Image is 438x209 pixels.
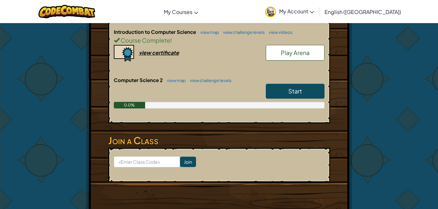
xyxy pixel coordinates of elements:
a: English ([GEOGRAPHIC_DATA]) [321,3,404,21]
a: view certificate [114,49,179,56]
span: Play Arena [281,49,310,56]
input: Join [180,157,196,167]
a: My Account [262,1,317,22]
span: English ([GEOGRAPHIC_DATA]) [325,8,401,15]
span: Start [288,87,302,95]
a: view challenge levels [220,30,265,35]
input: <Enter Class Code> [114,156,180,167]
a: view videos [265,30,293,35]
span: My Courses [164,8,192,15]
h3: Join a Class [108,133,330,148]
img: CodeCombat logo [38,5,96,18]
a: view challenge levels [187,78,232,83]
img: avatar [265,7,276,17]
span: Computer Science 2 [114,77,164,83]
span: Course Complete [120,36,170,44]
a: My Courses [160,3,202,21]
div: 0.0% [114,102,145,108]
div: view certificate [139,49,179,56]
span: Introduction to Computer Science [114,29,197,35]
span: ! [170,36,172,44]
span: My Account [279,8,314,15]
img: certificate-icon.png [114,45,134,62]
a: view map [197,30,219,35]
a: view map [164,78,186,83]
